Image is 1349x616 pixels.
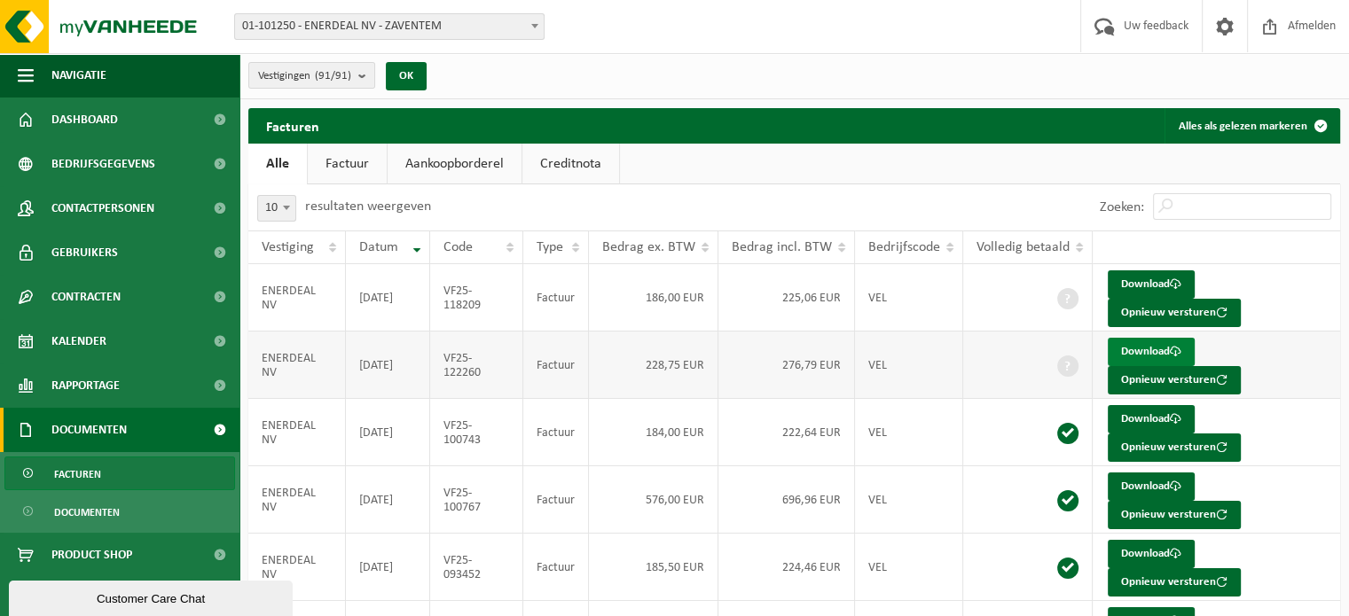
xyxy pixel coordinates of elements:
button: Opnieuw versturen [1108,299,1241,327]
a: Download [1108,270,1195,299]
td: VF25-100743 [430,399,522,466]
a: Download [1108,405,1195,433]
span: Code [443,240,473,254]
span: 10 [257,195,296,222]
span: Datum [359,240,398,254]
td: VEL [855,466,963,534]
td: Factuur [523,466,589,534]
button: Opnieuw versturen [1108,366,1241,394]
span: Documenten [51,408,127,452]
td: 184,00 EUR [589,399,718,466]
td: [DATE] [346,399,430,466]
span: Dashboard [51,97,118,142]
a: Facturen [4,456,235,490]
td: VEL [855,399,963,466]
td: Factuur [523,399,589,466]
td: [DATE] [346,466,430,534]
button: Opnieuw versturen [1108,568,1241,597]
td: VEL [855,534,963,601]
span: Bedrag ex. BTW [602,240,695,254]
td: 225,06 EUR [718,264,855,331]
span: Product Shop [51,533,132,577]
span: 10 [258,196,295,221]
td: 276,79 EUR [718,331,855,399]
td: ENERDEAL NV [248,466,346,534]
td: ENERDEAL NV [248,534,346,601]
td: VF25-093452 [430,534,522,601]
td: 224,46 EUR [718,534,855,601]
td: 186,00 EUR [589,264,718,331]
span: Bedrijfsgegevens [51,142,155,186]
a: Factuur [308,144,387,184]
a: Alle [248,144,307,184]
td: 228,75 EUR [589,331,718,399]
span: 01-101250 - ENERDEAL NV - ZAVENTEM [234,13,545,40]
span: Type [537,240,563,254]
td: 576,00 EUR [589,466,718,534]
td: VEL [855,331,963,399]
label: resultaten weergeven [305,199,431,214]
td: VF25-118209 [430,264,522,331]
span: Vestiging [262,240,314,254]
a: Creditnota [522,144,619,184]
button: Opnieuw versturen [1108,433,1241,462]
td: ENERDEAL NV [248,331,346,399]
span: Volledig betaald [976,240,1070,254]
td: Factuur [523,331,589,399]
iframe: chat widget [9,577,296,616]
span: Kalender [51,319,106,363]
button: Alles als gelezen markeren [1165,108,1338,144]
td: ENERDEAL NV [248,264,346,331]
span: Rapportage [51,363,120,408]
span: Contracten [51,275,121,319]
a: Download [1108,472,1195,501]
span: Documenten [54,495,120,529]
td: [DATE] [346,331,430,399]
a: Documenten [4,495,235,528]
a: Download [1108,338,1195,366]
td: 696,96 EUR [718,466,855,534]
td: VF25-100767 [430,466,522,534]
td: ENERDEAL NV [248,399,346,466]
button: Opnieuw versturen [1108,501,1241,529]
a: Download [1108,540,1195,568]
td: [DATE] [346,264,430,331]
span: Facturen [54,457,101,491]
td: VEL [855,264,963,331]
span: Bedrijfscode [868,240,940,254]
td: 222,64 EUR [718,399,855,466]
span: Gebruikers [51,230,118,275]
td: VF25-122260 [430,331,522,399]
td: Factuur [523,264,589,331]
td: [DATE] [346,534,430,601]
span: Vestigingen [258,63,351,90]
count: (91/91) [315,70,351,82]
a: Aankoopborderel [388,144,522,184]
h2: Facturen [248,108,337,143]
td: Factuur [523,534,589,601]
span: Bedrag incl. BTW [732,240,832,254]
td: 185,50 EUR [589,534,718,601]
span: 01-101250 - ENERDEAL NV - ZAVENTEM [235,14,544,39]
span: Navigatie [51,53,106,97]
label: Zoeken: [1100,200,1144,214]
span: Contactpersonen [51,186,154,230]
button: OK [386,62,427,90]
button: Vestigingen(91/91) [248,62,375,89]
